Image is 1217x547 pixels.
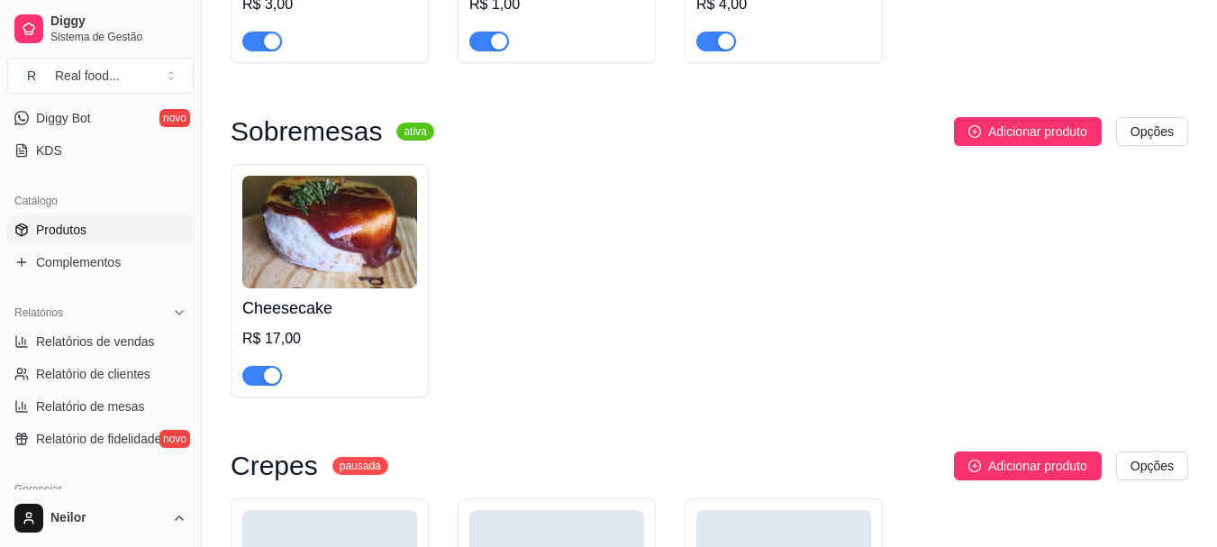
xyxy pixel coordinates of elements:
[23,67,41,85] span: R
[1116,117,1188,146] button: Opções
[242,296,417,321] h4: Cheesecake
[36,430,161,448] span: Relatório de fidelidade
[50,510,165,526] span: Neilor
[36,253,121,271] span: Complementos
[7,136,194,165] a: KDS
[396,123,433,141] sup: ativa
[36,221,86,239] span: Produtos
[7,360,194,388] a: Relatório de clientes
[1131,122,1174,141] span: Opções
[954,117,1102,146] button: Adicionar produto
[7,475,194,504] div: Gerenciar
[50,30,186,44] span: Sistema de Gestão
[36,141,62,160] span: KDS
[7,248,194,277] a: Complementos
[332,457,388,475] sup: pausada
[36,333,155,351] span: Relatórios de vendas
[231,455,318,477] h3: Crepes
[968,125,981,138] span: plus-circle
[242,176,417,288] img: product-image
[7,392,194,421] a: Relatório de mesas
[14,305,63,320] span: Relatórios
[1131,456,1174,476] span: Opções
[954,451,1102,480] button: Adicionar produto
[242,328,417,350] div: R$ 17,00
[988,122,1087,141] span: Adicionar produto
[36,365,150,383] span: Relatório de clientes
[1116,451,1188,480] button: Opções
[7,104,194,132] a: Diggy Botnovo
[36,397,145,415] span: Relatório de mesas
[7,497,194,540] button: Neilor
[988,456,1087,476] span: Adicionar produto
[55,67,120,85] div: Real food ...
[7,327,194,356] a: Relatórios de vendas
[231,121,382,142] h3: Sobremesas
[7,187,194,215] div: Catálogo
[36,109,91,127] span: Diggy Bot
[7,215,194,244] a: Produtos
[7,424,194,453] a: Relatório de fidelidadenovo
[968,460,981,472] span: plus-circle
[7,7,194,50] a: DiggySistema de Gestão
[50,14,186,30] span: Diggy
[7,58,194,94] button: Select a team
